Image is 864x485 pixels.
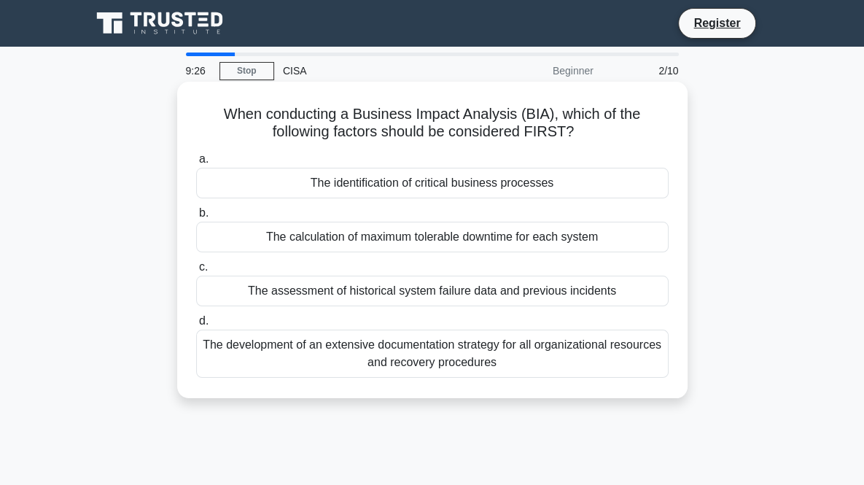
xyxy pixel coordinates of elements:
div: 2/10 [602,56,688,85]
span: c. [199,260,208,273]
div: CISA [274,56,475,85]
span: b. [199,206,209,219]
div: Beginner [475,56,602,85]
div: The development of an extensive documentation strategy for all organizational resources and recov... [196,330,669,378]
a: Register [685,14,749,32]
span: d. [199,314,209,327]
span: a. [199,152,209,165]
div: The identification of critical business processes [196,168,669,198]
div: 9:26 [177,56,219,85]
h5: When conducting a Business Impact Analysis (BIA), which of the following factors should be consid... [195,105,670,141]
div: The calculation of maximum tolerable downtime for each system [196,222,669,252]
div: The assessment of historical system failure data and previous incidents [196,276,669,306]
a: Stop [219,62,274,80]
